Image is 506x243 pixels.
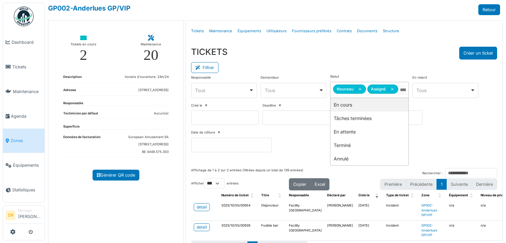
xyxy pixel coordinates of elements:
span: Type de ticket [386,193,409,197]
span: Zone [421,193,430,197]
div: detail [197,204,207,210]
a: Zones [3,129,44,153]
label: En retard [412,75,427,80]
span: Statistiques [12,187,42,193]
button: Filtrer [191,62,218,73]
a: Générer QR code [93,170,139,181]
td: [PERSON_NAME] [324,201,356,221]
span: Zones [11,137,42,144]
input: Tous [399,85,406,95]
dt: Superficie [63,124,80,129]
a: Dashboard [3,30,44,55]
label: Rechercher : [422,171,443,176]
td: [DATE] [356,201,383,221]
div: Assigné [367,85,398,94]
a: Tickets [3,55,44,79]
li: [PERSON_NAME] [18,208,42,222]
span: Copier [293,182,306,187]
img: Badge_color-CXgf-gQk.svg [14,7,34,26]
label: Date de clôture [191,130,215,135]
span: Déclaré par [327,193,346,197]
span: Titre: Activate to sort [278,190,282,201]
a: Contrats [334,23,354,39]
dt: Technicien par défaut [63,111,98,119]
span: Équipements [13,162,42,168]
td: n/a [446,221,478,241]
td: n/a [446,201,478,221]
label: Demandeur [261,75,279,80]
span: Équipement [449,193,468,197]
td: Disjoncteur [259,201,286,221]
a: detail [194,203,210,211]
h3: TICKETS [191,47,228,57]
a: Documents [354,23,380,39]
label: Statut [330,74,339,79]
td: [DATE] [356,221,383,241]
td: Facility [GEOGRAPHIC_DATA] [286,221,324,241]
span: Responsable [289,193,309,197]
div: Tous [195,87,249,94]
td: Facility [GEOGRAPHIC_DATA] [286,201,324,221]
a: Maintenance [207,23,235,39]
td: 2025/10/55/00954 [219,201,259,221]
div: Terminé [330,138,408,152]
dd: Aucun(e) [154,111,169,116]
div: Nouveau [333,85,366,94]
button: 1 [436,179,447,190]
div: Manager [18,208,42,213]
span: Titre [261,193,269,197]
dd: European Amusement SA [128,135,169,140]
span: Dashboard [12,39,42,45]
td: [PERSON_NAME] [324,221,356,241]
span: Numéro de ticket: Activate to sort [251,190,255,201]
dt: Description [63,75,82,82]
td: 2025/10/55/00926 [219,221,259,241]
span: Zone: Activate to sort [438,190,442,201]
td: Fusible bar [259,221,286,241]
a: Équipements [3,153,44,178]
span: Maintenance [13,88,42,95]
span: Équipement: Activate to sort [470,190,474,201]
a: detail [194,223,210,231]
label: Responsable [191,75,211,80]
span: Excel [315,182,325,187]
a: Statistiques [3,178,44,202]
button: Créer un ticket [459,47,497,60]
dt: Responsable [63,101,83,106]
a: GP002-Anderlues GP/VIP [421,204,437,217]
dt: Données de facturation [63,135,100,157]
a: Maintenance [3,79,44,104]
button: Copier [289,178,311,190]
div: detail [197,224,207,230]
label: Afficher entrées [191,178,239,188]
a: Structure [380,23,402,39]
div: Affichage de 1 à 2 sur 2 entrées (filtrées depuis un total de 139 entrées) [191,168,303,178]
div: En cours [330,98,408,111]
a: Tickets en cours 2 [65,30,101,68]
dd: [STREET_ADDRESS] [138,88,169,93]
a: GP002-Anderlues GP/VIP [48,4,130,12]
a: GP002-Anderlues GP/VIP [421,224,437,237]
div: Tous [416,87,470,94]
span: Numéro de ticket [221,193,249,197]
span: Tickets [12,64,42,70]
nav: pagination [380,179,497,190]
a: Agenda [3,104,44,129]
a: Utilisateurs [264,23,289,39]
dd: horaire d'ouverture: 24h/24 [125,75,169,80]
div: En attente [330,125,408,138]
div: Tâches terminées [330,111,408,125]
li: DR [6,210,15,220]
div: 20 [144,48,158,62]
div: Annulé [330,152,408,165]
select: Afficherentrées [204,178,224,188]
span: Créé le: Activate to remove sorting [376,190,379,201]
div: 2 [80,48,87,62]
dt: Adresse [63,88,76,95]
div: Tous [265,87,319,94]
a: Fournisseurs préférés [289,23,334,39]
dd: [STREET_ADDRESS] [128,142,169,147]
label: Deadline [263,103,276,108]
a: Tickets [188,23,207,39]
a: Équipements [235,23,264,39]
